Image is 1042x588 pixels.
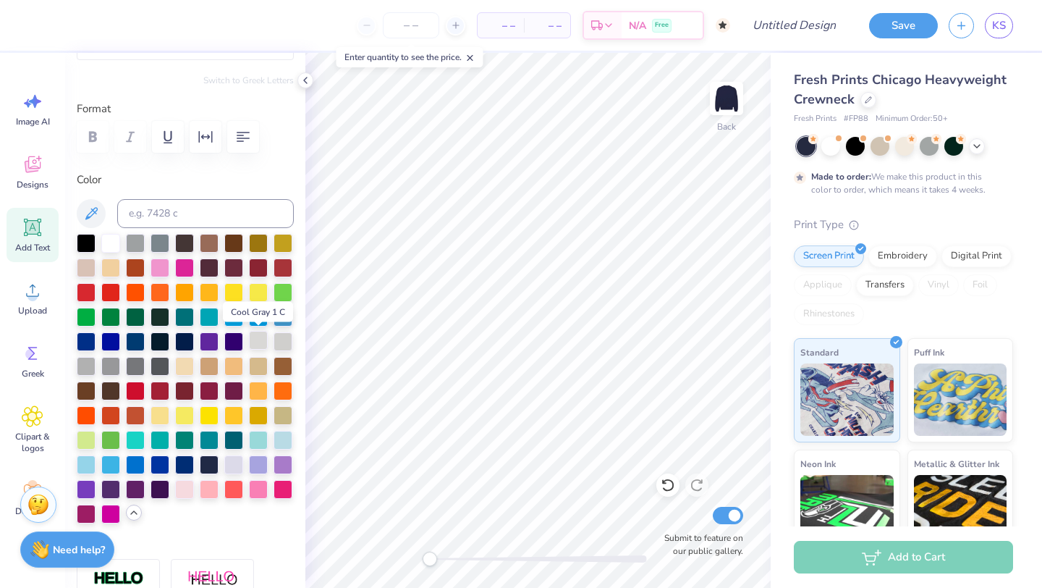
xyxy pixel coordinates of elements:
span: Metallic & Glitter Ink [914,456,999,471]
span: Greek [22,368,44,379]
span: Designs [17,179,48,190]
span: – – [533,18,562,33]
strong: Made to order: [811,171,871,182]
div: Vinyl [918,274,959,296]
span: Fresh Prints [794,113,836,125]
div: Embroidery [868,245,937,267]
div: Foil [963,274,997,296]
button: Switch to Greek Letters [203,75,294,86]
span: # FP88 [844,113,868,125]
span: KS [992,17,1006,34]
img: Stroke [93,571,144,587]
span: Puff Ink [914,345,944,360]
strong: Need help? [53,543,105,557]
div: Print Type [794,217,1013,233]
input: – – [383,12,439,38]
label: Format [77,101,294,117]
div: We make this product in this color to order, which means it takes 4 weeks. [811,170,989,196]
span: Add Text [15,242,50,253]
img: Standard [800,364,894,436]
img: Shadow [187,570,238,588]
div: Screen Print [794,245,864,267]
img: Back [712,84,741,113]
div: Back [717,120,736,133]
div: Rhinestones [794,303,864,325]
div: Applique [794,274,852,296]
input: Untitled Design [741,11,847,40]
span: Image AI [16,116,50,127]
span: Neon Ink [800,456,836,471]
span: Minimum Order: 50 + [876,113,948,125]
input: e.g. 7428 c [117,199,294,228]
label: Color [77,172,294,188]
div: Cool Gray 1 C [223,302,293,322]
span: Free [655,20,669,30]
div: Digital Print [941,245,1012,267]
a: KS [985,13,1013,38]
div: Accessibility label [423,552,437,566]
span: Standard [800,345,839,360]
span: N/A [629,18,646,33]
div: Transfers [856,274,914,296]
img: Puff Ink [914,364,1007,436]
div: Enter quantity to see the price. [336,47,483,67]
span: Fresh Prints Chicago Heavyweight Crewneck [794,71,1007,108]
img: Metallic & Glitter Ink [914,475,1007,547]
img: Neon Ink [800,475,894,547]
span: Decorate [15,505,50,517]
label: Submit to feature on our public gallery. [656,532,743,558]
button: Save [869,13,938,38]
span: – – [486,18,515,33]
span: Upload [18,305,47,316]
span: Clipart & logos [9,431,56,454]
